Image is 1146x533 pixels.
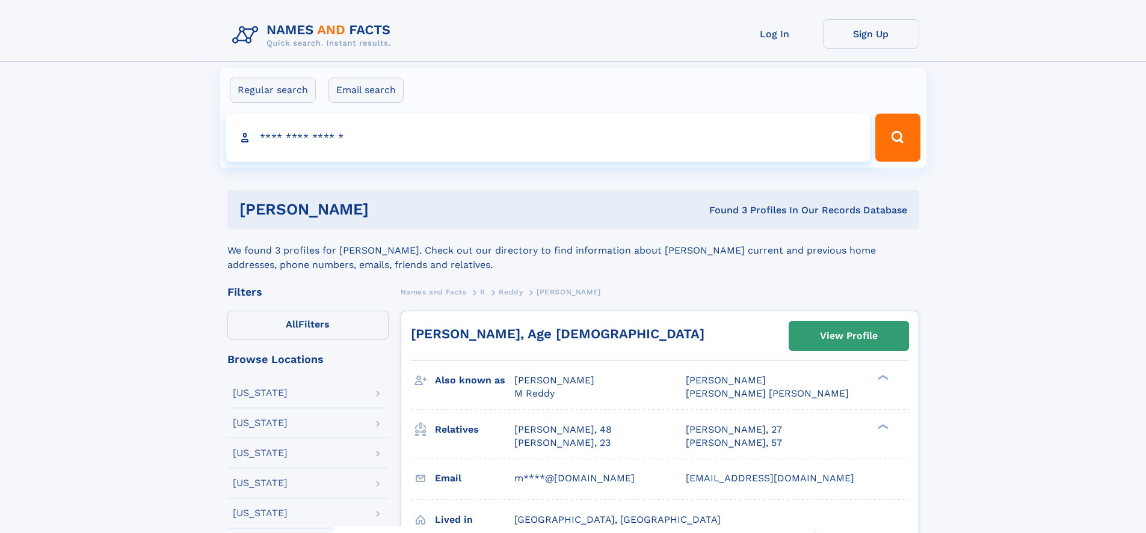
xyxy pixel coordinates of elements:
h3: Relatives [435,419,514,440]
span: [EMAIL_ADDRESS][DOMAIN_NAME] [686,472,854,484]
label: Regular search [230,78,316,103]
a: Reddy [499,284,523,299]
span: M Reddy [514,388,555,399]
a: Log In [727,19,823,49]
div: View Profile [820,322,878,350]
span: R [480,288,485,296]
div: [US_STATE] [233,508,288,518]
a: [PERSON_NAME], Age [DEMOGRAPHIC_DATA] [411,326,704,341]
a: [PERSON_NAME], 57 [686,436,782,449]
span: Reddy [499,288,523,296]
button: Search Button [875,114,920,162]
a: Names and Facts [401,284,467,299]
a: [PERSON_NAME], 23 [514,436,611,449]
span: [PERSON_NAME] [514,374,594,386]
a: Sign Up [823,19,919,49]
div: We found 3 profiles for [PERSON_NAME]. Check out our directory to find information about [PERSON_... [227,229,919,272]
h3: Also known as [435,370,514,391]
div: Found 3 Profiles In Our Records Database [539,204,907,217]
span: All [286,318,298,330]
a: R [480,284,485,299]
a: [PERSON_NAME], 48 [514,423,612,436]
span: [PERSON_NAME] [PERSON_NAME] [686,388,849,399]
label: Filters [227,311,389,340]
span: [PERSON_NAME] [686,374,766,386]
div: ❯ [875,374,889,382]
div: [US_STATE] [233,448,288,458]
h1: [PERSON_NAME] [239,202,539,217]
img: Logo Names and Facts [227,19,401,52]
a: View Profile [789,321,908,350]
div: Browse Locations [227,354,389,365]
div: ❯ [875,422,889,430]
div: [US_STATE] [233,478,288,488]
label: Email search [328,78,404,103]
a: [PERSON_NAME], 27 [686,423,782,436]
div: Filters [227,287,389,297]
div: [US_STATE] [233,388,288,398]
h3: Lived in [435,510,514,530]
span: [PERSON_NAME] [537,288,601,296]
div: [US_STATE] [233,418,288,428]
span: [GEOGRAPHIC_DATA], [GEOGRAPHIC_DATA] [514,514,721,525]
h3: Email [435,468,514,489]
input: search input [226,114,870,162]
